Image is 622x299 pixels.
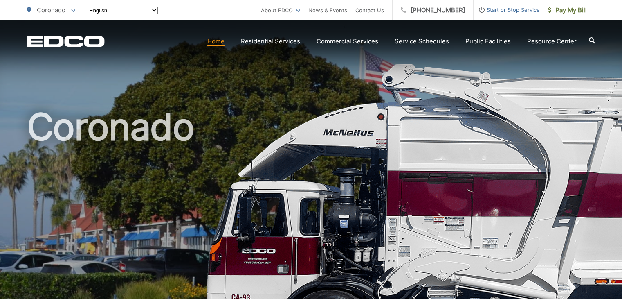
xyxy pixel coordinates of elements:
[548,5,587,15] span: Pay My Bill
[465,36,511,46] a: Public Facilities
[261,5,300,15] a: About EDCO
[395,36,449,46] a: Service Schedules
[527,36,577,46] a: Resource Center
[241,36,300,46] a: Residential Services
[37,6,65,14] span: Coronado
[27,36,105,47] a: EDCD logo. Return to the homepage.
[308,5,347,15] a: News & Events
[207,36,225,46] a: Home
[88,7,158,14] select: Select a language
[317,36,378,46] a: Commercial Services
[355,5,384,15] a: Contact Us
